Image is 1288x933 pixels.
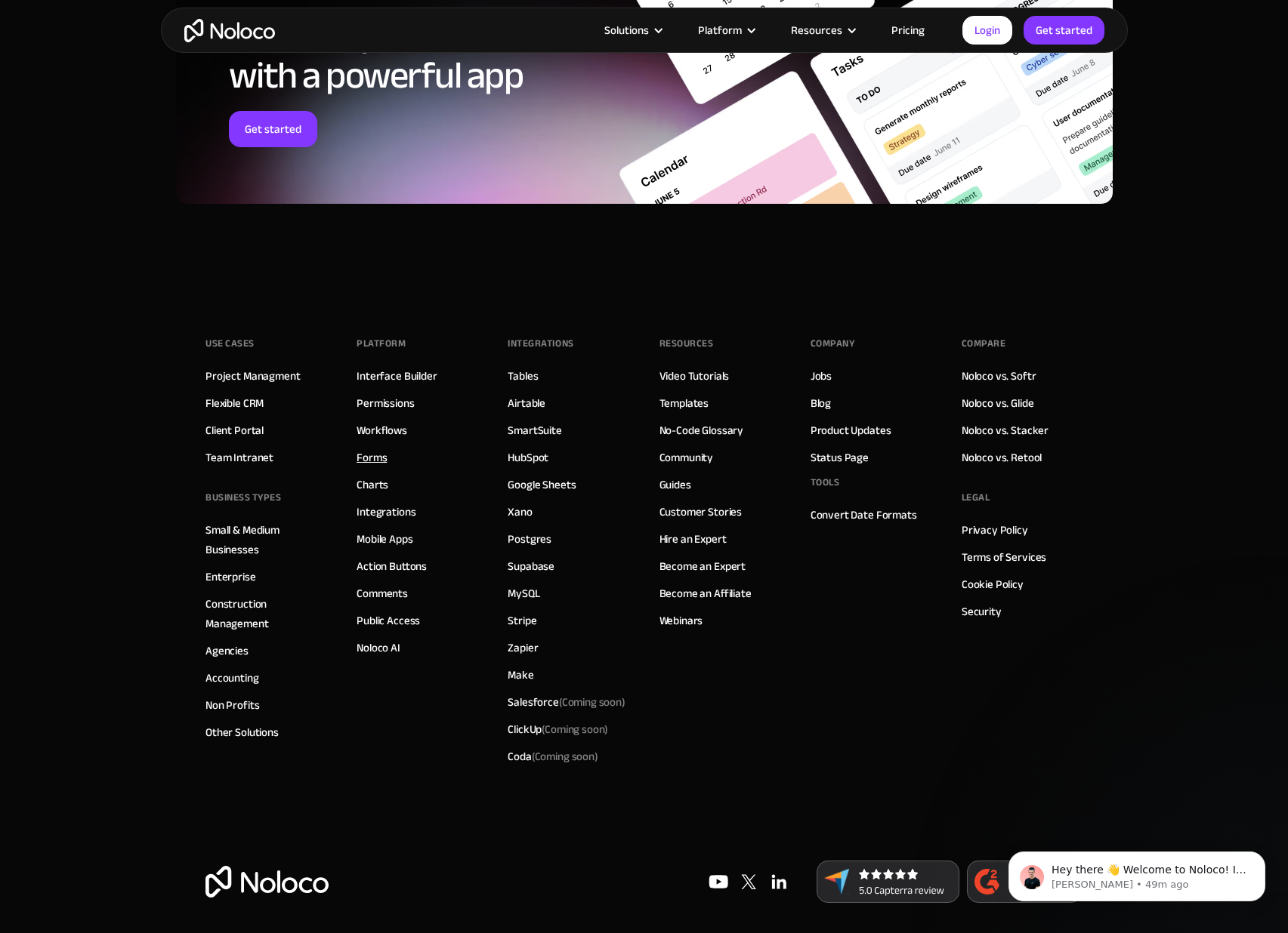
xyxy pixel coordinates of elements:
[508,529,551,549] a: Postgres
[357,475,388,494] a: Charts
[205,520,326,559] a: Small & Medium Businesses
[184,19,275,42] a: home
[205,695,259,715] a: Non Profits
[205,668,259,688] a: Accounting
[205,722,279,742] a: Other Solutions
[873,20,944,40] a: Pricing
[659,393,709,413] a: Templates
[986,820,1288,925] iframe: Intercom notifications message
[659,556,746,576] a: Become an Expert
[962,16,1012,45] a: Login
[508,393,545,413] a: Airtable
[811,420,891,440] a: Product Updates
[508,638,538,657] a: Zapier
[229,14,610,96] h2: Connect your data with a powerful app
[357,529,412,549] a: Mobile Apps
[229,111,317,147] a: Get started
[659,332,714,355] div: Resources
[357,448,387,467] a: Forms
[205,567,256,587] a: Enterprise
[542,719,608,740] span: (Coming soon)
[962,448,1042,467] a: Noloco vs. Retool
[357,502,415,522] a: Integrations
[791,20,842,40] div: Resources
[508,556,554,576] a: Supabase
[205,420,264,440] a: Client Portal
[508,719,608,739] div: ClickUp
[962,486,990,509] div: Legal
[205,366,300,386] a: Project Managment
[357,420,407,440] a: Workflows
[508,584,539,603] a: MySQL
[811,366,832,386] a: Jobs
[357,556,427,576] a: Action Buttons
[508,448,548,467] a: HubSpot
[811,471,840,494] div: Tools
[559,691,625,713] span: (Coming soon)
[659,529,727,549] a: Hire an Expert
[205,594,326,633] a: Construction Management
[357,332,406,355] div: Platform
[205,448,273,467] a: Team Intranet
[772,20,873,40] div: Resources
[1024,16,1104,45] a: Get started
[659,502,743,522] a: Customer Stories
[962,547,1046,567] a: Terms of Services
[962,366,1036,386] a: Noloco vs. Softr
[962,520,1028,540] a: Privacy Policy
[357,366,437,386] a: Interface Builder
[508,332,573,355] div: INTEGRATIONS
[962,393,1034,413] a: Noloco vs. Glide
[811,505,917,525] a: Convert Date Formats
[508,692,625,712] div: Salesforce
[205,486,281,509] div: BUSINESS TYPES
[508,366,538,386] a: Tables
[508,747,598,766] div: Coda
[811,393,831,413] a: Blog
[962,574,1024,594] a: Cookie Policy
[508,665,533,685] a: Make
[508,420,562,440] a: SmartSuite
[532,746,598,767] span: (Coming soon)
[357,393,414,413] a: Permissions
[659,584,752,603] a: Become an Affiliate
[962,602,1002,621] a: Security
[357,611,420,630] a: Public Access
[357,584,408,603] a: Comments
[811,332,855,355] div: Company
[205,332,255,355] div: Use Cases
[508,502,532,522] a: Xano
[698,20,742,40] div: Platform
[659,448,714,467] a: Community
[205,393,264,413] a: Flexible CRM
[659,611,703,630] a: Webinars
[585,20,679,40] div: Solutions
[679,20,772,40] div: Platform
[659,420,744,440] a: No-Code Glossary
[508,611,536,630] a: Stripe
[508,475,576,494] a: Google Sheets
[659,475,691,494] a: Guides
[205,641,249,660] a: Agencies
[357,638,400,657] a: Noloco AI
[659,366,730,386] a: Video Tutorials
[962,420,1049,440] a: Noloco vs. Stacker
[962,332,1006,355] div: Compare
[604,20,649,40] div: Solutions
[811,448,869,467] a: Status Page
